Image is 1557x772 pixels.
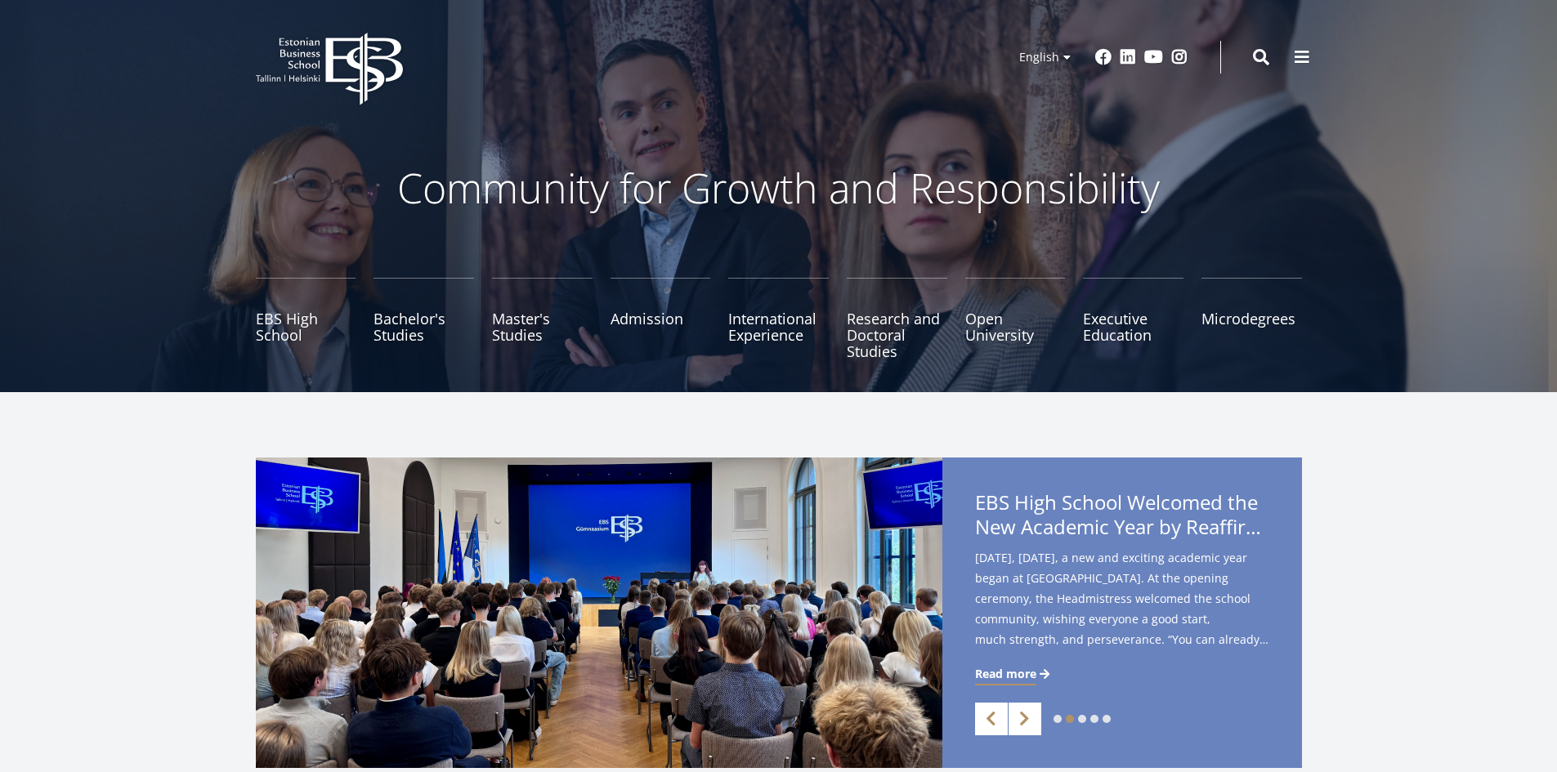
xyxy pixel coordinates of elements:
[492,278,593,359] a: Master's Studies
[975,666,1036,682] span: Read more
[1144,49,1163,65] a: Youtube
[1095,49,1112,65] a: Facebook
[975,515,1269,539] span: New Academic Year by Reaffirming Its Core Values
[965,278,1066,359] a: Open University
[1171,49,1188,65] a: Instagram
[611,278,711,359] a: Admission
[346,163,1212,212] p: Community for Growth and Responsibility
[1009,703,1041,735] a: Next
[728,278,829,359] a: International Experience
[975,666,1053,682] a: Read more
[847,278,947,359] a: Research and Doctoral Studies
[975,490,1269,544] span: EBS High School Welcomed the
[1103,715,1111,723] a: 5
[1083,278,1183,359] a: Executive Education
[1078,715,1086,723] a: 3
[975,629,1269,649] span: much strength, and perseverance. “You can already feel the autumn in the air – and in a way it’s ...
[256,457,942,768] img: a
[1054,715,1062,723] a: 1
[374,278,474,359] a: Bachelor's Studies
[1120,49,1136,65] a: Linkedin
[1066,715,1074,723] a: 2
[1201,278,1302,359] a: Microdegrees
[975,547,1269,655] span: [DATE], [DATE], a new and exciting academic year began at [GEOGRAPHIC_DATA]. At the opening cerem...
[256,278,356,359] a: EBS High School
[1090,715,1098,723] a: 4
[975,703,1008,735] a: Previous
